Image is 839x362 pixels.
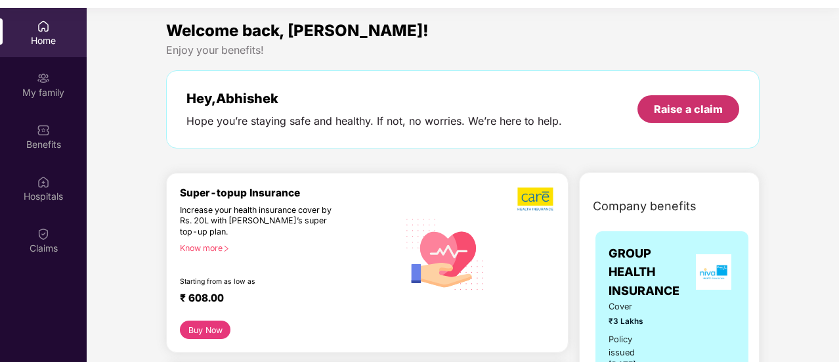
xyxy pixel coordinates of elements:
div: Hey, Abhishek [186,91,562,106]
span: Company benefits [593,197,697,215]
img: svg+xml;base64,PHN2ZyBpZD0iSG9zcGl0YWxzIiB4bWxucz0iaHR0cDovL3d3dy53My5vcmcvMjAwMC9zdmciIHdpZHRoPS... [37,175,50,189]
div: Enjoy your benefits! [166,43,760,57]
div: ₹ 608.00 [180,292,385,307]
div: Super-topup Insurance [180,187,398,199]
div: Hope you’re staying safe and healthy. If not, no worries. We’re here to help. [186,114,562,128]
div: Starting from as low as [180,277,343,286]
span: right [223,245,230,252]
button: Buy Now [180,321,230,339]
img: svg+xml;base64,PHN2ZyB4bWxucz0iaHR0cDovL3d3dy53My5vcmcvMjAwMC9zdmciIHhtbG5zOnhsaW5rPSJodHRwOi8vd3... [398,206,492,301]
img: svg+xml;base64,PHN2ZyB3aWR0aD0iMjAiIGhlaWdodD0iMjAiIHZpZXdCb3g9IjAgMCAyMCAyMCIgZmlsbD0ibm9uZSIgeG... [37,72,50,85]
span: Welcome back, [PERSON_NAME]! [166,21,429,40]
img: svg+xml;base64,PHN2ZyBpZD0iQ2xhaW0iIHhtbG5zPSJodHRwOi8vd3d3LnczLm9yZy8yMDAwL3N2ZyIgd2lkdGg9IjIwIi... [37,227,50,240]
span: ₹3 Lakhs [609,315,656,328]
div: Know more [180,243,391,252]
img: svg+xml;base64,PHN2ZyBpZD0iQmVuZWZpdHMiIHhtbG5zPSJodHRwOi8vd3d3LnczLm9yZy8yMDAwL3N2ZyIgd2lkdGg9Ij... [37,124,50,137]
img: svg+xml;base64,PHN2ZyBpZD0iSG9tZSIgeG1sbnM9Imh0dHA6Ly93d3cudzMub3JnLzIwMDAvc3ZnIiB3aWR0aD0iMjAiIG... [37,20,50,33]
div: Increase your health insurance cover by Rs. 20L with [PERSON_NAME]’s super top-up plan. [180,205,342,238]
div: Policy issued [609,333,656,359]
img: insurerLogo [696,254,731,290]
span: GROUP HEALTH INSURANCE [609,244,692,300]
img: b5dec4f62d2307b9de63beb79f102df3.png [517,187,555,212]
span: Cover [609,300,656,313]
div: Raise a claim [654,102,723,116]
